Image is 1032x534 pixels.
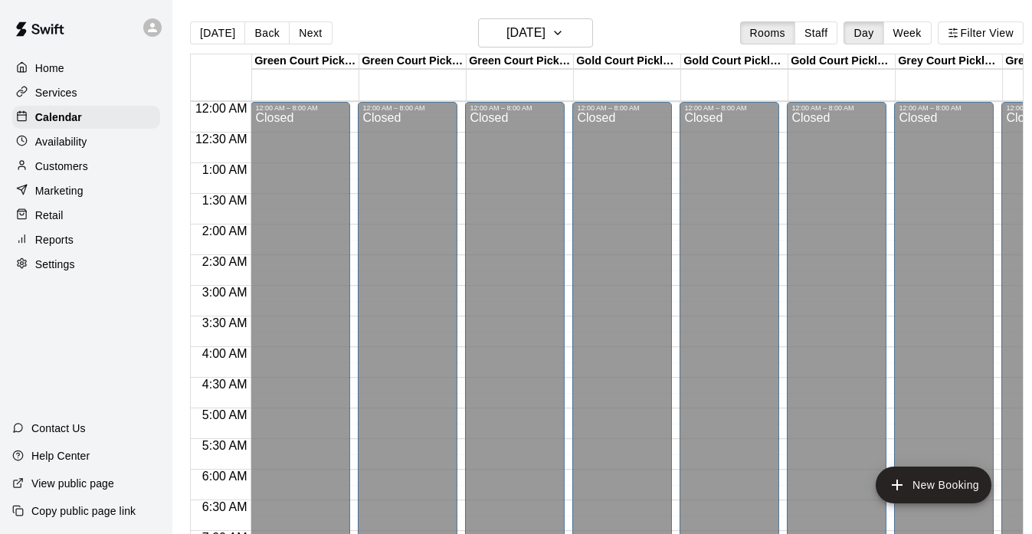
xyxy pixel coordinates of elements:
[681,54,788,69] div: Gold Court Pickleball #2
[938,21,1024,44] button: Filter View
[574,54,681,69] div: Gold Court Pickleball #1
[198,470,251,483] span: 6:00 AM
[198,500,251,513] span: 6:30 AM
[896,54,1003,69] div: Grey Court Pickleball #1
[12,253,160,276] a: Settings
[794,21,838,44] button: Staff
[252,54,359,69] div: Green Court Pickleball #1
[12,228,160,251] a: Reports
[35,257,75,272] p: Settings
[31,503,136,519] p: Copy public page link
[198,378,251,391] span: 4:30 AM
[198,224,251,238] span: 2:00 AM
[740,21,795,44] button: Rooms
[255,104,346,112] div: 12:00 AM – 8:00 AM
[506,22,545,44] h6: [DATE]
[198,286,251,299] span: 3:00 AM
[876,467,991,503] button: add
[35,232,74,247] p: Reports
[31,448,90,464] p: Help Center
[198,255,251,268] span: 2:30 AM
[35,208,64,223] p: Retail
[791,104,882,112] div: 12:00 AM – 8:00 AM
[35,110,82,125] p: Calendar
[31,476,114,491] p: View public page
[31,421,86,436] p: Contact Us
[190,21,245,44] button: [DATE]
[12,106,160,129] a: Calendar
[198,194,251,207] span: 1:30 AM
[35,134,87,149] p: Availability
[899,104,989,112] div: 12:00 AM – 8:00 AM
[192,102,251,115] span: 12:00 AM
[35,85,77,100] p: Services
[577,104,667,112] div: 12:00 AM – 8:00 AM
[198,439,251,452] span: 5:30 AM
[198,316,251,329] span: 3:30 AM
[470,104,560,112] div: 12:00 AM – 8:00 AM
[244,21,290,44] button: Back
[12,179,160,202] a: Marketing
[359,54,467,69] div: Green Court Pickleball #2
[198,163,251,176] span: 1:00 AM
[362,104,453,112] div: 12:00 AM – 8:00 AM
[478,18,593,48] button: [DATE]
[35,61,64,76] p: Home
[12,57,160,80] a: Home
[198,408,251,421] span: 5:00 AM
[12,204,160,227] a: Retail
[12,81,160,104] a: Services
[12,130,160,153] a: Availability
[35,183,84,198] p: Marketing
[198,347,251,360] span: 4:00 AM
[844,21,883,44] button: Day
[289,21,332,44] button: Next
[684,104,775,112] div: 12:00 AM – 8:00 AM
[35,159,88,174] p: Customers
[883,21,932,44] button: Week
[192,133,251,146] span: 12:30 AM
[467,54,574,69] div: Green Court Pickleball #3
[12,155,160,178] a: Customers
[788,54,896,69] div: Gold Court Pickleball #3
